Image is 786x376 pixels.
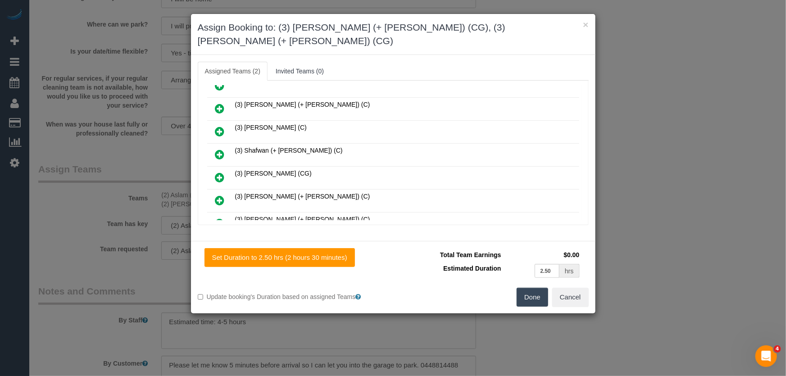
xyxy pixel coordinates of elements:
[235,170,312,177] span: (3) [PERSON_NAME] (CG)
[198,21,589,48] h3: Assign Booking to: (3) [PERSON_NAME] (+ [PERSON_NAME]) (CG), (3) [PERSON_NAME] (+ [PERSON_NAME]) ...
[583,20,588,29] button: ×
[235,193,370,200] span: (3) [PERSON_NAME] (+ [PERSON_NAME]) (C)
[198,292,386,301] label: Update booking's Duration based on assigned Teams
[559,264,579,278] div: hrs
[235,124,307,131] span: (3) [PERSON_NAME] (C)
[235,147,343,154] span: (3) Shafwan (+ [PERSON_NAME]) (C)
[268,62,331,81] a: Invited Teams (0)
[198,62,268,81] a: Assigned Teams (2)
[235,216,370,223] span: (3) [PERSON_NAME] (+ [PERSON_NAME]) (C)
[755,345,777,367] iframe: Intercom live chat
[235,78,307,85] span: (3) [PERSON_NAME] (C)
[552,288,589,307] button: Cancel
[235,101,370,108] span: (3) [PERSON_NAME] (+ [PERSON_NAME]) (C)
[443,265,501,272] span: Estimated Duration
[204,248,355,267] button: Set Duration to 2.50 hrs (2 hours 30 minutes)
[198,294,204,300] input: Update booking's Duration based on assigned Teams
[400,248,504,262] td: Total Team Earnings
[504,248,582,262] td: $0.00
[517,288,548,307] button: Done
[774,345,781,353] span: 4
